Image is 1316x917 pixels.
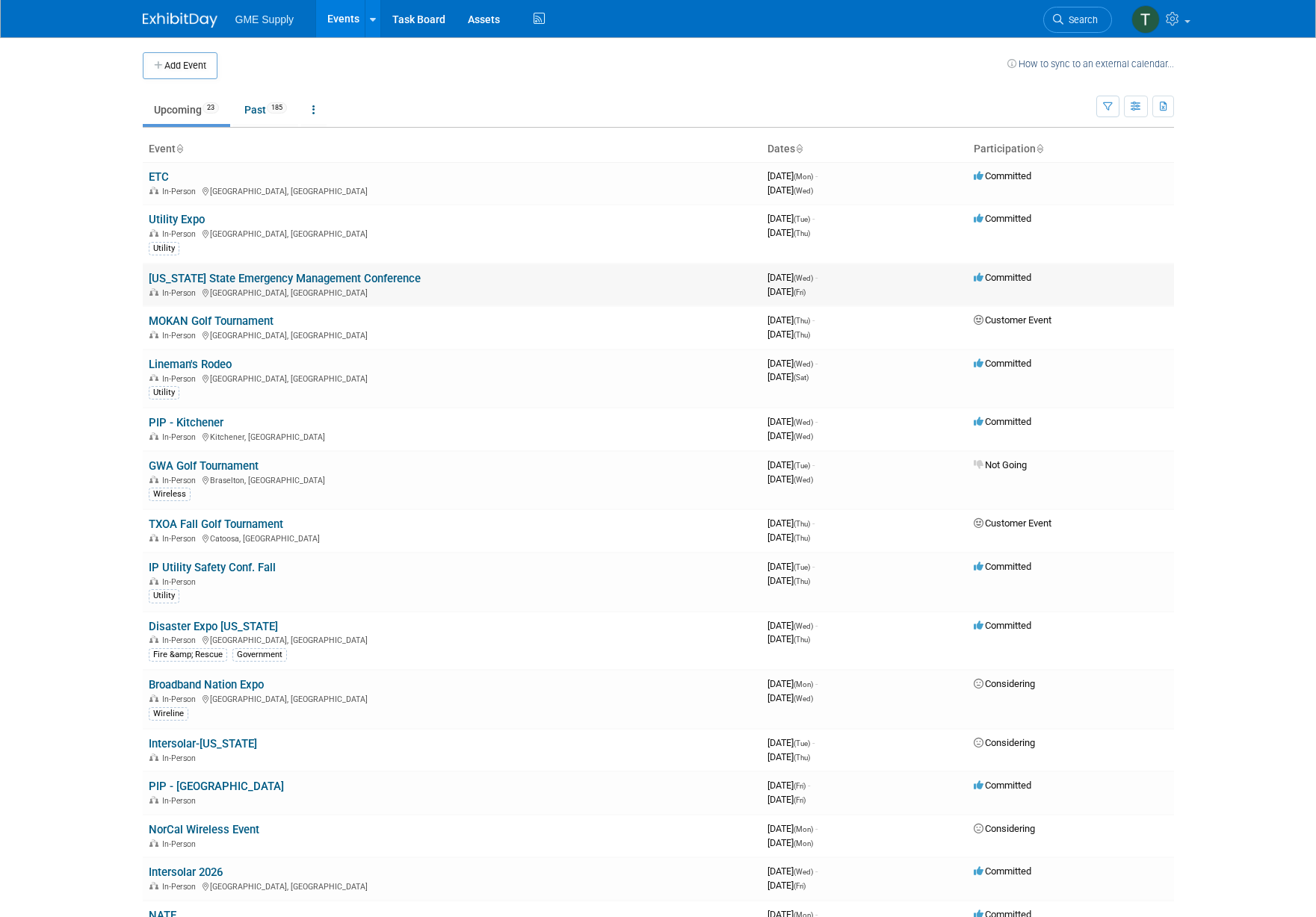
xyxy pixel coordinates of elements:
span: (Tue) [794,461,810,470]
span: (Fri) [794,782,806,790]
a: Upcoming23 [143,96,230,124]
span: [DATE] [767,430,813,441]
span: (Thu) [794,331,810,339]
a: Past185 [233,96,298,124]
img: In-Person Event [149,577,158,585]
a: Sort by Event Name [176,143,183,155]
span: In-Person [162,796,200,806]
span: [DATE] [767,575,810,586]
span: Committed [974,780,1031,791]
span: Committed [974,358,1031,369]
span: (Wed) [794,694,813,703]
span: (Thu) [794,635,810,644]
span: Committed [974,170,1031,181]
a: PIP - [GEOGRAPHIC_DATA] [149,780,284,793]
th: Dates [762,137,968,162]
span: [DATE] [767,473,813,485]
span: In-Person [162,432,200,442]
span: - [812,517,815,529]
th: Participation [968,137,1174,162]
span: Committed [974,561,1031,572]
span: - [812,459,815,470]
a: Utility Expo [149,213,205,226]
span: (Fri) [794,882,806,890]
a: Broadband Nation Expo [149,678,264,691]
span: - [808,780,810,791]
a: GWA Golf Tournament [149,459,259,473]
span: (Mon) [794,680,813,688]
span: In-Person [162,288,200,298]
span: [DATE] [767,459,815,470]
span: (Wed) [794,476,813,484]
span: (Fri) [794,796,806,804]
a: TXOA Fall Golf Tournament [149,517,283,531]
span: [DATE] [767,517,815,529]
span: [DATE] [767,272,818,283]
span: Considering [974,823,1035,834]
div: Utility [149,589,179,603]
a: IP Utility Safety Conf. Fall [149,561,276,574]
span: (Thu) [794,229,810,237]
div: Fire &amp; Rescue [149,648,227,662]
span: [DATE] [767,620,818,631]
span: [DATE] [767,794,806,805]
img: ExhibitDay [143,13,217,28]
div: [GEOGRAPHIC_DATA], [GEOGRAPHIC_DATA] [149,286,756,298]
span: Committed [974,865,1031,877]
span: (Mon) [794,839,813,848]
span: (Tue) [794,215,810,223]
span: (Thu) [794,753,810,762]
span: (Wed) [794,187,813,195]
a: Lineman's Rodeo [149,358,232,371]
span: Not Going [974,459,1027,470]
img: In-Person Event [149,288,158,296]
div: [GEOGRAPHIC_DATA], [GEOGRAPHIC_DATA] [149,184,756,196]
span: In-Person [162,534,200,544]
div: [GEOGRAPHIC_DATA], [GEOGRAPHIC_DATA] [149,633,756,645]
span: (Wed) [794,868,813,876]
a: Sort by Start Date [795,143,803,155]
a: Intersolar 2026 [149,865,223,879]
img: In-Person Event [149,694,158,702]
span: (Wed) [794,274,813,282]
span: (Mon) [794,172,813,181]
a: PIP - Kitchener [149,416,223,429]
span: In-Person [162,577,200,587]
span: - [815,272,818,283]
span: [DATE] [767,286,806,297]
img: In-Person Event [149,839,158,847]
span: [DATE] [767,371,809,382]
img: In-Person Event [149,796,158,803]
div: Wireless [149,488,191,501]
span: - [815,358,818,369]
span: (Sat) [794,373,809,382]
span: (Tue) [794,739,810,747]
span: Committed [974,213,1031,224]
a: ETC [149,170,169,184]
span: (Thu) [794,534,810,542]
span: [DATE] [767,561,815,572]
img: In-Person Event [149,229,158,237]
div: Utility [149,242,179,255]
span: (Tue) [794,563,810,571]
div: [GEOGRAPHIC_DATA], [GEOGRAPHIC_DATA] [149,227,756,239]
img: In-Person Event [149,374,158,382]
span: [DATE] [767,213,815,224]
span: (Wed) [794,360,813,368]
span: - [812,213,815,224]
a: Search [1043,7,1112,33]
span: [DATE] [767,227,810,238]
img: In-Person Event [149,635,158,643]
div: [GEOGRAPHIC_DATA], [GEOGRAPHIC_DATA] [149,692,756,704]
span: In-Person [162,882,200,892]
span: Customer Event [974,314,1051,326]
span: (Fri) [794,288,806,296]
a: Disaster Expo [US_STATE] [149,620,278,633]
span: In-Person [162,694,200,704]
span: 185 [267,102,287,114]
a: [US_STATE] State Emergency Management Conference [149,272,421,285]
span: Considering [974,678,1035,689]
span: (Wed) [794,418,813,426]
img: In-Person Event [149,534,158,541]
span: - [815,416,818,427]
